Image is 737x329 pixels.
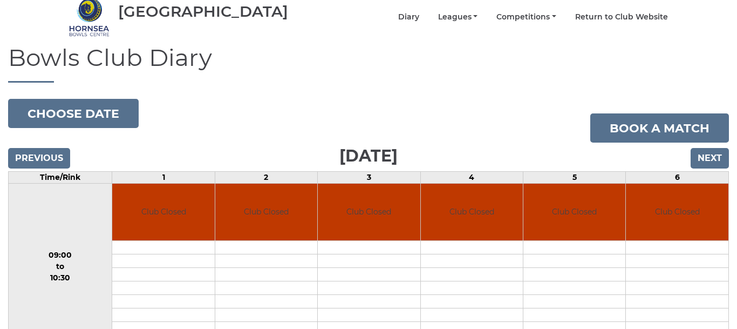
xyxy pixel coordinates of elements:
td: Club Closed [523,184,625,240]
td: Club Closed [112,184,214,240]
td: Club Closed [318,184,420,240]
td: Time/Rink [9,172,112,184]
a: Book a match [590,113,729,143]
td: 3 [318,172,420,184]
input: Previous [8,148,70,169]
td: 5 [523,172,626,184]
td: 4 [420,172,523,184]
a: Diary [398,12,419,22]
td: 1 [112,172,215,184]
td: Club Closed [215,184,317,240]
input: Next [691,148,729,169]
td: Club Closed [626,184,728,240]
td: 2 [215,172,317,184]
td: 6 [626,172,729,184]
a: Leagues [438,12,478,22]
a: Return to Club Website [575,12,668,22]
a: Competitions [496,12,556,22]
div: [GEOGRAPHIC_DATA] [118,3,288,20]
td: Club Closed [421,184,523,240]
button: Choose date [8,99,139,128]
h1: Bowls Club Diary [8,44,729,83]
